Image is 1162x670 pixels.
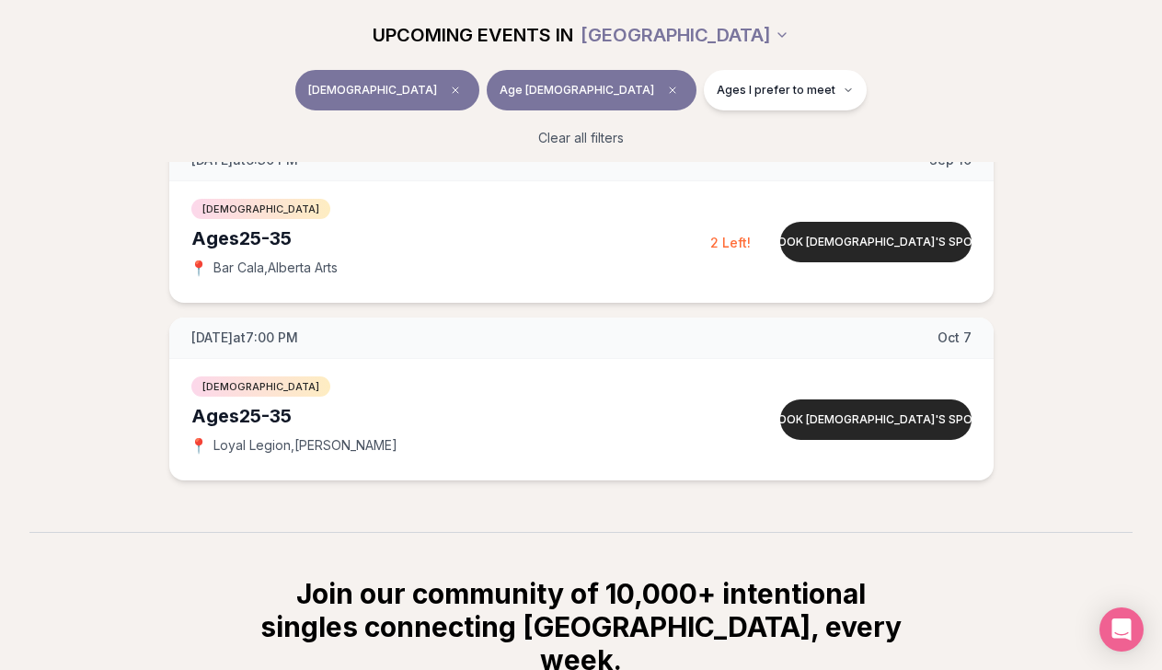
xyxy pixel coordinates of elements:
[191,438,206,453] span: 📍
[581,15,789,55] button: [GEOGRAPHIC_DATA]
[500,83,654,98] span: Age [DEMOGRAPHIC_DATA]
[527,118,635,158] button: Clear all filters
[191,376,330,397] span: [DEMOGRAPHIC_DATA]
[191,403,710,429] div: Ages 25-35
[295,70,479,110] button: [DEMOGRAPHIC_DATA]Clear event type filter
[704,70,867,110] button: Ages I prefer to meet
[191,329,298,347] span: [DATE] at 7:00 PM
[213,259,338,277] span: Bar Cala , Alberta Arts
[191,199,330,219] span: [DEMOGRAPHIC_DATA]
[444,79,466,101] span: Clear event type filter
[213,436,397,455] span: Loyal Legion , [PERSON_NAME]
[662,79,684,101] span: Clear age
[710,235,751,250] span: 2 Left!
[373,22,573,48] span: UPCOMING EVENTS IN
[191,225,710,251] div: Ages 25-35
[487,70,696,110] button: Age [DEMOGRAPHIC_DATA]Clear age
[308,83,437,98] span: [DEMOGRAPHIC_DATA]
[191,260,206,275] span: 📍
[780,399,972,440] button: Book [DEMOGRAPHIC_DATA]'s spot
[938,329,972,347] span: Oct 7
[717,83,835,98] span: Ages I prefer to meet
[780,222,972,262] button: Book [DEMOGRAPHIC_DATA]'s spot
[1099,607,1144,652] div: Open Intercom Messenger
